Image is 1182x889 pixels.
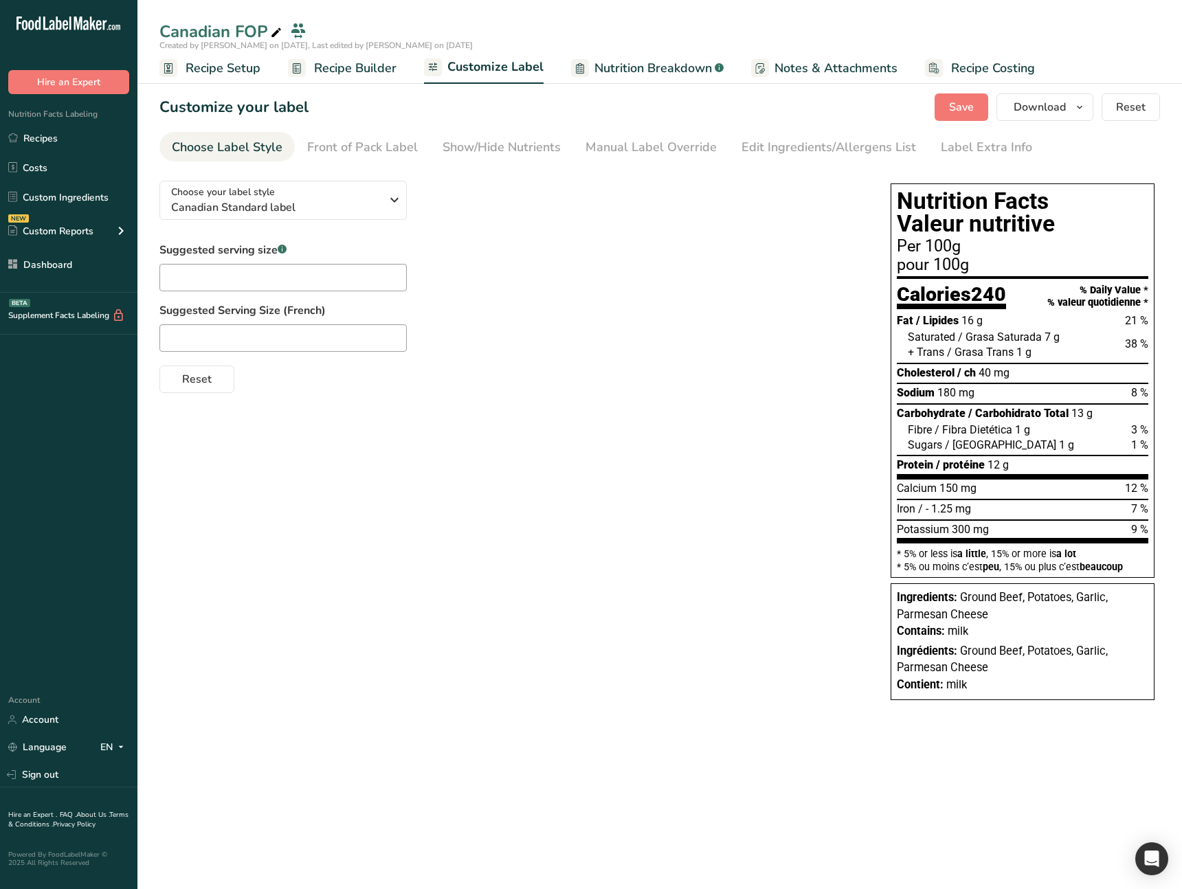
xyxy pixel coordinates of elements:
[937,386,974,399] span: 180 mg
[60,810,76,820] a: FAQ .
[897,407,966,420] span: Carbohydrate
[961,314,983,327] span: 16 g
[968,407,1069,420] span: / Carbohidrato Total
[947,346,1014,359] span: / Grasa Trans
[159,365,234,393] button: Reset
[171,199,381,216] span: Canadian Standard label
[1131,386,1148,399] span: 8 %
[939,482,977,495] span: 150 mg
[897,644,1108,675] span: Ground Beef, Potatoes, Garlic, Parmesan Cheese
[897,238,1148,255] div: Per 100g
[897,386,935,399] span: Sodium
[1014,99,1066,115] span: Download
[1047,284,1148,308] div: % Daily Value * % valeur quotidienne *
[1125,314,1148,327] span: 21 %
[946,678,967,691] span: milk
[100,739,129,756] div: EN
[945,438,1056,451] span: / [GEOGRAPHIC_DATA]
[897,644,957,657] span: Ingrédients:
[897,624,945,638] span: Contains:
[8,810,57,820] a: Hire an Expert .
[774,59,897,78] span: Notes & Attachments
[8,224,93,238] div: Custom Reports
[971,282,1006,306] span: 240
[741,138,916,157] div: Edit Ingredients/Allergens List
[897,314,913,327] span: Fat
[908,423,932,436] span: Fibre
[1045,330,1060,344] span: 7 g
[1135,842,1168,875] div: Open Intercom Messenger
[159,96,309,119] h1: Customize your label
[171,185,275,199] span: Choose your label style
[159,53,260,84] a: Recipe Setup
[1071,407,1093,420] span: 13 g
[897,523,949,536] span: Potassium
[918,502,928,515] span: / -
[1116,99,1146,115] span: Reset
[897,562,1148,572] div: * 5% ou moins c’est , 15% ou plus c’est
[307,138,418,157] div: Front of Pack Label
[957,548,986,559] span: a little
[586,138,717,157] div: Manual Label Override
[925,53,1035,84] a: Recipe Costing
[908,330,955,344] span: Saturated
[1131,523,1148,536] span: 9 %
[8,851,129,867] div: Powered By FoodLabelMaker © 2025 All Rights Reserved
[1131,502,1148,515] span: 7 %
[988,458,1009,471] span: 12 g
[897,591,1108,621] span: Ground Beef, Potatoes, Garlic, Parmesan Cheese
[908,346,944,359] span: + Trans
[751,53,897,84] a: Notes & Attachments
[948,624,968,638] span: milk
[172,138,282,157] div: Choose Label Style
[1059,438,1074,451] span: 1 g
[935,423,1012,436] span: / Fibra Dietética
[951,59,1035,78] span: Recipe Costing
[314,59,397,78] span: Recipe Builder
[1102,93,1160,121] button: Reset
[941,138,1032,157] div: Label Extra Info
[1125,337,1148,350] span: 38 %
[53,820,96,829] a: Privacy Policy
[897,591,957,604] span: Ingredients:
[931,502,971,515] span: 1.25 mg
[897,458,933,471] span: Protein
[159,302,863,319] label: Suggested Serving Size (French)
[424,52,544,85] a: Customize Label
[897,366,955,379] span: Cholesterol
[957,366,976,379] span: / ch
[1131,438,1148,451] span: 1 %
[159,181,407,220] button: Choose your label style Canadian Standard label
[1056,548,1076,559] span: a lot
[76,810,109,820] a: About Us .
[952,523,989,536] span: 300 mg
[897,257,1148,273] div: pour 100g
[949,99,974,115] span: Save
[936,458,985,471] span: / protéine
[1016,346,1032,359] span: 1 g
[9,299,30,307] div: BETA
[8,810,129,829] a: Terms & Conditions .
[897,482,937,495] span: Calcium
[983,561,999,572] span: peu
[8,214,29,223] div: NEW
[159,40,473,51] span: Created by [PERSON_NAME] on [DATE], Last edited by [PERSON_NAME] on [DATE]
[897,284,1006,310] div: Calories
[908,438,942,451] span: Sugars
[1131,423,1148,436] span: 3 %
[159,19,285,44] div: Canadian FOP
[1080,561,1123,572] span: beaucoup
[182,371,212,387] span: Reset
[447,58,544,76] span: Customize Label
[916,314,959,327] span: / Lipides
[571,53,724,84] a: Nutrition Breakdown
[897,543,1148,572] section: * 5% or less is , 15% or more is
[8,735,67,759] a: Language
[1125,482,1148,495] span: 12 %
[979,366,1010,379] span: 40 mg
[958,330,1042,344] span: / Grasa Saturada
[159,242,407,258] label: Suggested serving size
[897,502,915,515] span: Iron
[1015,423,1030,436] span: 1 g
[897,190,1148,236] h1: Nutrition Facts Valeur nutritive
